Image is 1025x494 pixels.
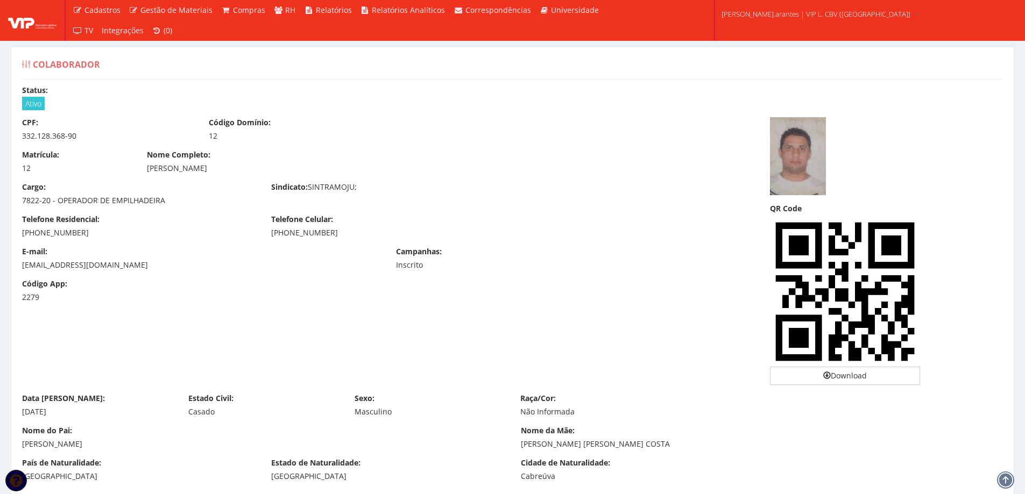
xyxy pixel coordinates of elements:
[520,393,556,404] label: Raça/Cor:
[33,59,100,70] span: Colaborador
[97,20,148,41] a: Integrações
[355,393,374,404] label: Sexo:
[22,260,380,270] div: [EMAIL_ADDRESS][DOMAIN_NAME]
[521,439,1003,449] div: [PERSON_NAME] [PERSON_NAME] COSTA
[271,471,504,482] div: [GEOGRAPHIC_DATA]
[147,149,210,160] label: Nome Completo:
[22,85,48,96] label: Status:
[188,406,338,417] div: Casado
[271,214,333,225] label: Telefone Celular:
[84,5,121,15] span: Cadastros
[22,278,67,289] label: Código App:
[148,20,177,41] a: (0)
[147,163,630,174] div: [PERSON_NAME]
[140,5,213,15] span: Gestão de Materiais
[22,406,172,417] div: [DATE]
[770,217,920,367] img: S4uQMEiTtAkLgDBIk7QJC4AwSJO0CQuAMEiTtAkLgDBIk7QJC4AwSJO0CQuAMEiTtAkLgDBIk7QJC4AwSJO0DQv+lfCPzCf9e...
[396,246,442,257] label: Campanhas:
[22,149,59,160] label: Matrícula:
[22,214,100,225] label: Telefone Residencial:
[770,117,826,195] img: 732b43bb6587a2b831bb990346eb192a.jpeg
[68,20,97,41] a: TV
[209,117,271,128] label: Código Domínio:
[22,117,38,128] label: CPF:
[22,425,72,436] label: Nome do Pai:
[316,5,352,15] span: Relatórios
[22,227,255,238] div: [PHONE_NUMBER]
[263,182,512,195] div: SINTRAMOJU;
[22,195,255,206] div: 7822-20 - OPERADOR DE EMPILHADEIRA
[521,457,610,468] label: Cidade de Naturalidade:
[465,5,531,15] span: Correspondências
[22,182,46,192] label: Cargo:
[8,12,56,28] img: logo
[164,25,172,35] span: (0)
[271,227,504,238] div: [PHONE_NUMBER]
[22,163,131,174] div: 12
[770,367,920,385] a: Download
[22,246,47,257] label: E-mail:
[355,406,505,417] div: Masculino
[22,457,101,468] label: País de Naturalidade:
[551,5,599,15] span: Universidade
[233,5,265,15] span: Compras
[22,393,105,404] label: Data [PERSON_NAME]:
[521,425,575,436] label: Nome da Mãe:
[521,471,754,482] div: Cabreúva
[22,439,505,449] div: [PERSON_NAME]
[396,260,567,270] div: Inscrito
[271,182,308,192] label: Sindicato:
[372,5,445,15] span: Relatórios Analíticos
[770,203,802,214] label: QR Code
[22,292,131,303] div: 2279
[271,457,360,468] label: Estado de Naturalidade:
[22,131,193,141] div: 332.128.368-90
[285,5,295,15] span: RH
[22,471,255,482] div: [GEOGRAPHIC_DATA]
[520,406,670,417] div: Não Informada
[188,393,234,404] label: Estado Civil:
[722,9,910,19] span: [PERSON_NAME].arantes | VIP L. CBV ([GEOGRAPHIC_DATA])
[209,131,379,141] div: 12
[102,25,144,35] span: Integrações
[84,25,93,35] span: TV
[22,97,45,110] span: Ativo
